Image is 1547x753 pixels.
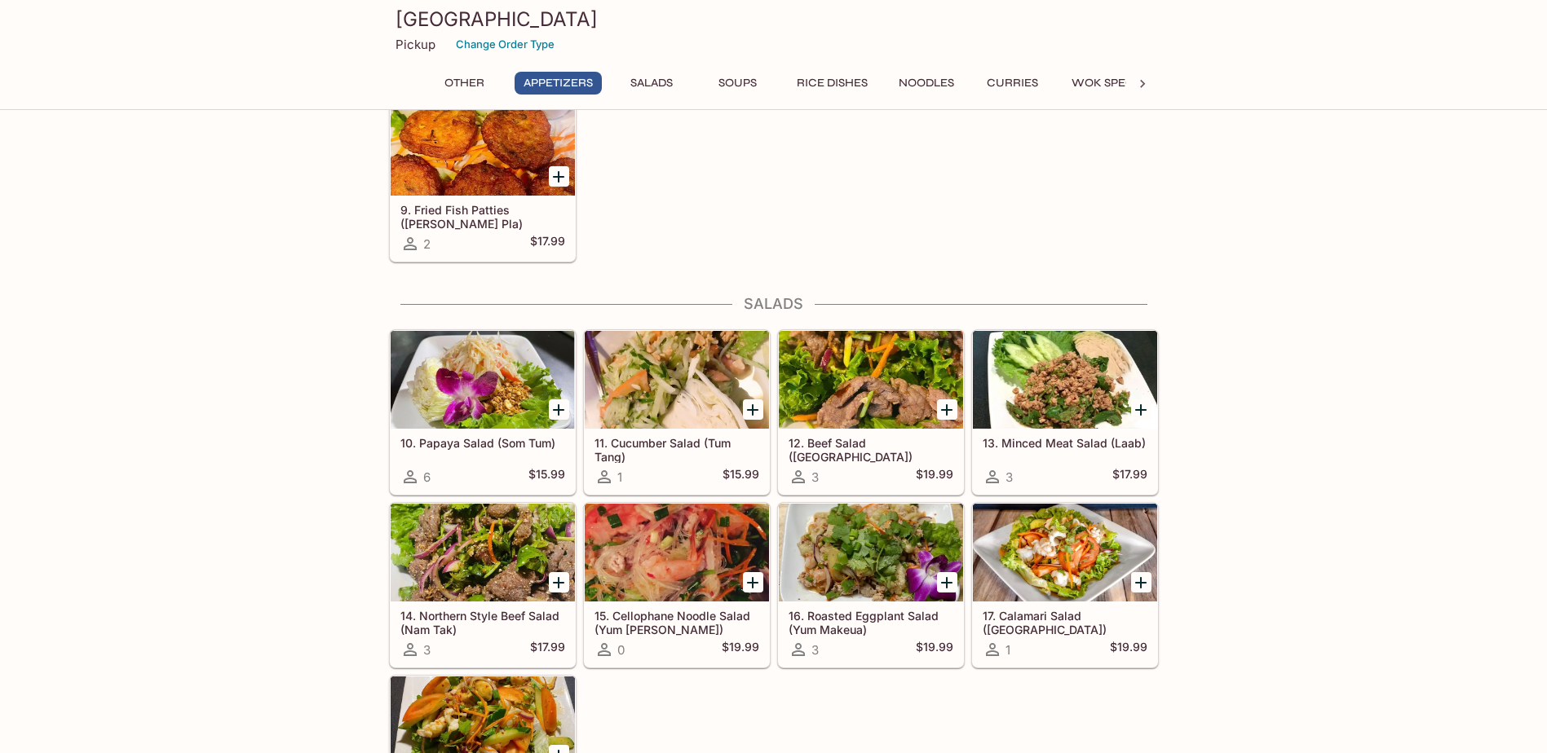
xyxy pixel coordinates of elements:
h5: 15. Cellophane Noodle Salad (Yum [PERSON_NAME]) [594,609,759,636]
a: 11. Cucumber Salad (Tum Tang)1$15.99 [584,330,770,495]
div: 16. Roasted Eggplant Salad (Yum Makeua) [779,504,963,601]
button: Rice Dishes [788,72,877,95]
div: 12. Beef Salad (Yum Neua) [779,331,963,429]
button: Add 10. Papaya Salad (Som Tum) [549,399,569,420]
button: Other [428,72,502,95]
h3: [GEOGRAPHIC_DATA] [396,7,1152,32]
h5: $19.99 [1110,640,1147,659]
a: 14. Northern Style Beef Salad (Nam Tak)3$17.99 [390,503,576,667]
button: Change Order Type [449,32,562,57]
div: 14. Northern Style Beef Salad (Nam Tak) [391,504,575,601]
span: 3 [1006,469,1013,485]
button: Curries [976,72,1050,95]
button: Appetizers [515,72,602,95]
div: 17. Calamari Salad (Yum Pla Meuk) [973,504,1157,601]
p: Pickup [396,37,435,52]
h5: $19.99 [722,640,759,659]
h5: $15.99 [723,467,759,487]
a: 16. Roasted Eggplant Salad (Yum Makeua)3$19.99 [778,503,964,667]
h5: 16. Roasted Eggplant Salad (Yum Makeua) [789,609,953,636]
span: 0 [617,642,625,658]
a: 10. Papaya Salad (Som Tum)6$15.99 [390,330,576,495]
a: 12. Beef Salad ([GEOGRAPHIC_DATA])3$19.99 [778,330,964,495]
button: Add 17. Calamari Salad (Yum Pla Meuk) [1131,572,1151,592]
h5: $19.99 [916,640,953,659]
button: Add 12. Beef Salad (Yum Neua) [937,399,957,420]
h5: 13. Minced Meat Salad (Laab) [983,436,1147,450]
a: 13. Minced Meat Salad (Laab)3$17.99 [972,330,1158,495]
h5: 11. Cucumber Salad (Tum Tang) [594,436,759,463]
a: 15. Cellophane Noodle Salad (Yum [PERSON_NAME])0$19.99 [584,503,770,667]
a: 17. Calamari Salad ([GEOGRAPHIC_DATA])1$19.99 [972,503,1158,667]
button: Add 15. Cellophane Noodle Salad (Yum Woon Sen) [743,572,763,592]
span: 2 [423,236,431,252]
div: 11. Cucumber Salad (Tum Tang) [585,331,769,429]
button: Salads [615,72,688,95]
button: Add 11. Cucumber Salad (Tum Tang) [743,399,763,420]
h5: 9. Fried Fish Patties ([PERSON_NAME] Pla) [400,203,565,230]
h5: 14. Northern Style Beef Salad (Nam Tak) [400,609,565,636]
span: 1 [617,469,622,485]
h5: $19.99 [916,467,953,487]
span: 3 [423,642,431,658]
a: 9. Fried Fish Patties ([PERSON_NAME] Pla)2$17.99 [390,97,576,262]
button: Noodles [890,72,963,95]
button: Soups [701,72,775,95]
button: Add 14. Northern Style Beef Salad (Nam Tak) [549,572,569,592]
span: 3 [811,469,819,485]
button: Add 13. Minced Meat Salad (Laab) [1131,399,1151,420]
div: 13. Minced Meat Salad (Laab) [973,331,1157,429]
span: 3 [811,642,819,658]
h5: 17. Calamari Salad ([GEOGRAPHIC_DATA]) [983,609,1147,636]
span: 1 [1006,642,1010,658]
div: 10. Papaya Salad (Som Tum) [391,331,575,429]
h5: $15.99 [528,467,565,487]
h5: $17.99 [530,640,565,659]
button: Wok Specialties [1063,72,1183,95]
button: Add 9. Fried Fish Patties (Tod Mun Pla) [549,166,569,187]
span: 6 [423,469,431,485]
h5: $17.99 [1112,467,1147,487]
div: 15. Cellophane Noodle Salad (Yum Woon Sen) [585,504,769,601]
h5: 10. Papaya Salad (Som Tum) [400,436,565,450]
button: Add 16. Roasted Eggplant Salad (Yum Makeua) [937,572,957,592]
h4: Salads [389,295,1159,313]
h5: $17.99 [530,234,565,253]
div: 9. Fried Fish Patties (Tod Mun Pla) [391,98,575,196]
h5: 12. Beef Salad ([GEOGRAPHIC_DATA]) [789,436,953,463]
